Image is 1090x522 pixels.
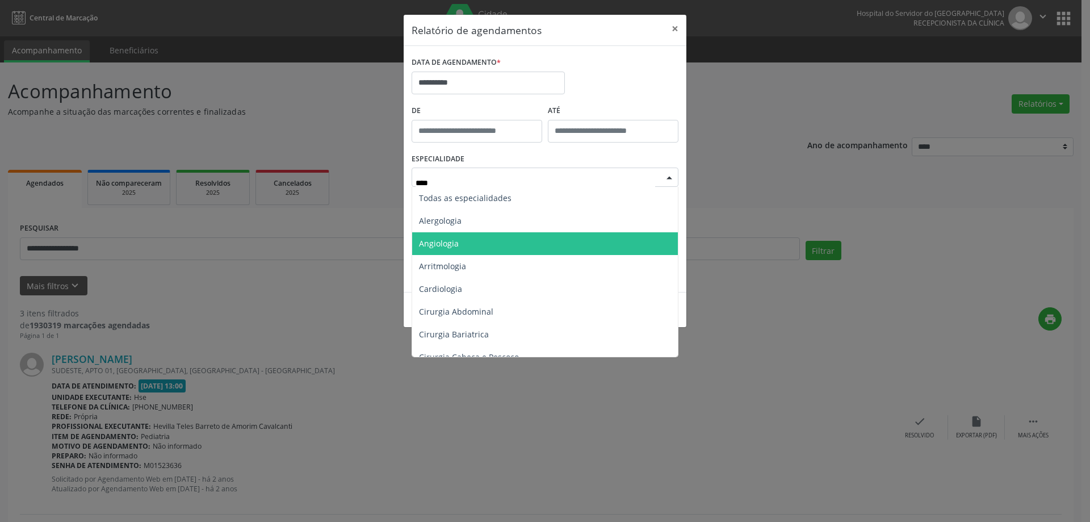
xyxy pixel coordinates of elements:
[419,193,512,203] span: Todas as especialidades
[419,238,459,249] span: Angiologia
[419,329,489,340] span: Cirurgia Bariatrica
[412,102,542,120] label: De
[412,151,464,168] label: ESPECIALIDADE
[412,23,542,37] h5: Relatório de agendamentos
[548,102,678,120] label: ATÉ
[419,215,462,226] span: Alergologia
[419,306,493,317] span: Cirurgia Abdominal
[419,352,519,362] span: Cirurgia Cabeça e Pescoço
[419,261,466,272] span: Arritmologia
[412,54,501,72] label: DATA DE AGENDAMENTO
[419,283,462,294] span: Cardiologia
[664,15,686,43] button: Close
